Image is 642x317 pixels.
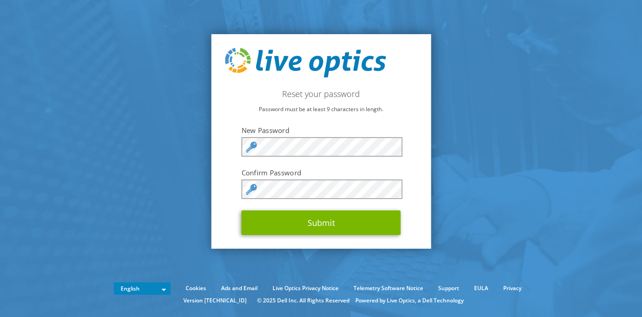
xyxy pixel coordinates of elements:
[179,296,251,306] li: Version [TECHNICAL_ID]
[467,283,495,293] a: EULA
[496,283,528,293] a: Privacy
[225,48,386,78] img: live_optics_svg.svg
[242,210,401,235] button: Submit
[253,296,354,306] li: © 2025 Dell Inc. All Rights Reserved
[214,283,264,293] a: Ads and Email
[225,104,417,114] p: Password must be at least 9 characters in length.
[347,283,430,293] a: Telemetry Software Notice
[242,126,401,135] label: New Password
[242,168,401,177] label: Confirm Password
[431,283,466,293] a: Support
[355,296,464,306] li: Powered by Live Optics, a Dell Technology
[266,283,345,293] a: Live Optics Privacy Notice
[225,89,417,99] h2: Reset your password
[179,283,213,293] a: Cookies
